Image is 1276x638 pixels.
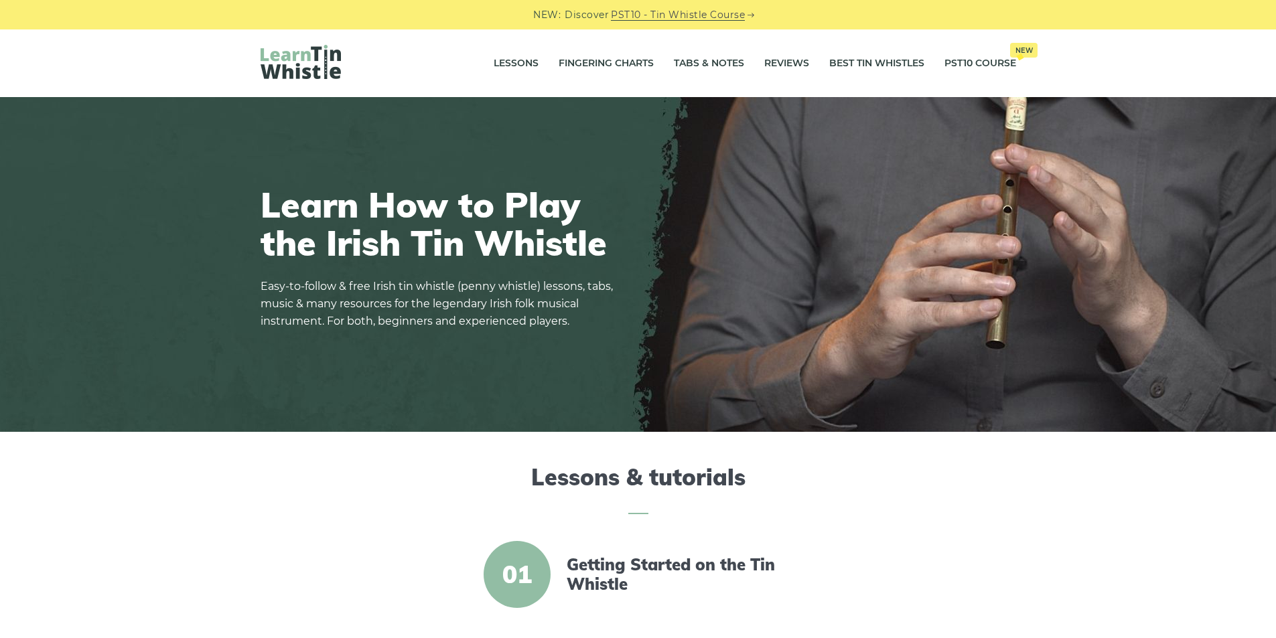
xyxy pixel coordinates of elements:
img: LearnTinWhistle.com [261,45,341,79]
span: New [1010,43,1038,58]
a: Reviews [764,47,809,80]
a: Tabs & Notes [674,47,744,80]
a: PST10 CourseNew [944,47,1016,80]
a: Lessons [494,47,539,80]
span: 01 [484,541,551,608]
a: Best Tin Whistles [829,47,924,80]
p: Easy-to-follow & free Irish tin whistle (penny whistle) lessons, tabs, music & many resources for... [261,278,622,330]
h2: Lessons & tutorials [261,464,1016,514]
h1: Learn How to Play the Irish Tin Whistle [261,185,622,262]
a: Fingering Charts [559,47,654,80]
a: Getting Started on the Tin Whistle [567,555,797,594]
